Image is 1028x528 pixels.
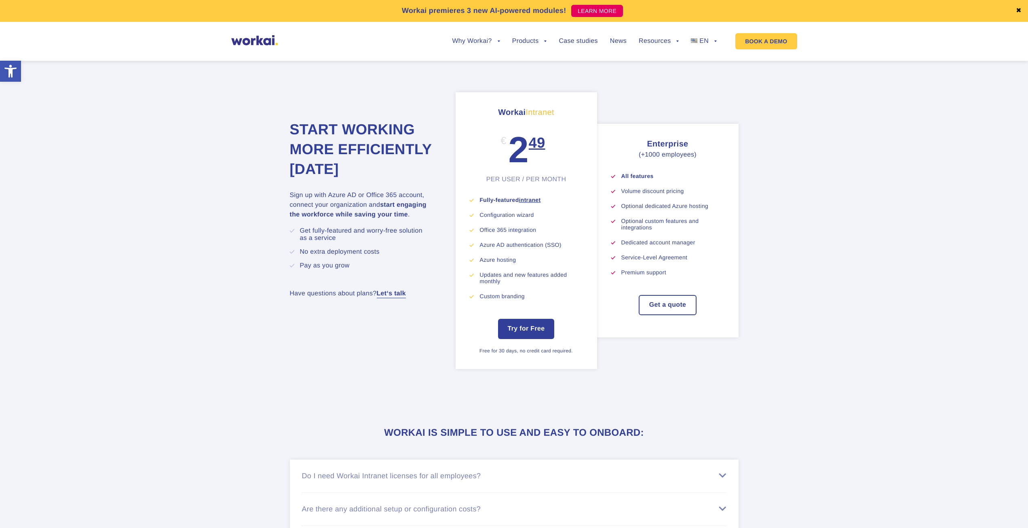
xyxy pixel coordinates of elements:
[470,176,583,183] div: PER USER / PER MONTH
[508,132,545,176] div: 2
[621,188,724,194] li: Volume discount pricing
[480,197,541,203] strong: Fully-featured
[621,218,724,231] li: Optional custom features and integrations
[1016,8,1022,14] a: ✖
[640,296,696,314] a: Get a quote
[621,239,724,246] li: Dedicated account manager
[621,203,724,209] li: Optional dedicated Azure hosting
[621,269,724,276] li: Premium support
[300,227,435,242] li: Get fully-featured and worry-free solution as a service
[42,68,76,75] a: Privacy Policy
[480,257,583,263] li: Azure hosting
[519,197,541,203] a: intranet
[290,201,426,218] strong: start engaging the workforce while saving your time
[480,293,583,299] li: Custom branding
[480,227,583,233] li: Office 365 integration
[500,132,506,150] div: €
[402,5,566,16] p: Workai premieres 3 new AI-powered modules!
[699,38,709,45] span: EN
[4,458,222,524] iframe: Popup CTA
[300,262,435,269] li: Pay as you grow
[621,254,724,261] li: Service-Level Agreement
[302,505,726,513] div: Are there any additional setup or configuration costs?
[526,108,554,117] span: Intranet
[452,38,500,45] a: Why Workai?
[377,291,406,297] a: Let‘s talk
[735,33,797,49] a: BOOK A DEMO
[300,248,435,256] li: No extra deployment costs
[639,38,679,45] a: Resources
[480,242,583,248] li: Azure AD authentication (SSO)
[559,38,597,45] a: Case studies
[571,5,623,17] a: LEARN MORE
[529,134,545,165] sup: 49
[470,106,583,119] h3: Workai
[610,38,627,45] a: News
[611,150,724,160] p: (+1000 employees)
[498,319,555,339] a: Try for Free
[131,10,260,26] input: you@company.com
[512,38,547,45] a: Products
[480,271,583,284] li: Updates and new features added monthly
[290,120,435,179] h2: Start working more efficiently [DATE]
[470,347,583,355] div: Free for 30 days, no credit card required.
[621,173,654,179] strong: All features
[480,212,583,218] li: Configuration wizard
[290,426,739,440] h3: Workai is simple to use and easy to onboard:
[302,472,726,480] div: Do I need Workai Intranet licenses for all employees?
[290,289,435,299] p: Have questions about plans?
[290,191,435,220] p: Sign up with Azure AD or Office 365 account, connect your organization and .
[647,140,688,148] strong: Enterprise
